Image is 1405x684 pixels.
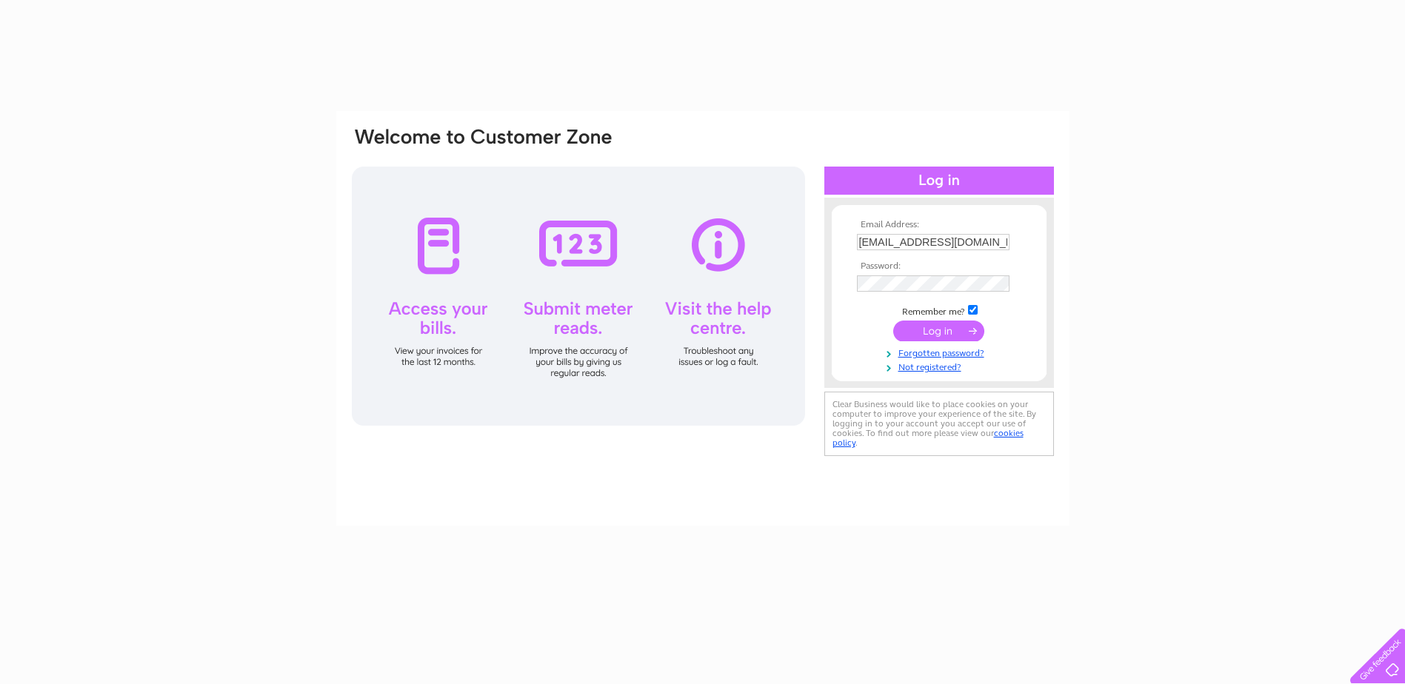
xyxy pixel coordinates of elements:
th: Email Address: [853,220,1025,230]
input: Submit [893,321,984,341]
a: Forgotten password? [857,345,1025,359]
div: Clear Business would like to place cookies on your computer to improve your experience of the sit... [824,392,1054,456]
td: Remember me? [853,303,1025,318]
a: Not registered? [857,359,1025,373]
th: Password: [853,261,1025,272]
a: cookies policy [832,428,1024,448]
